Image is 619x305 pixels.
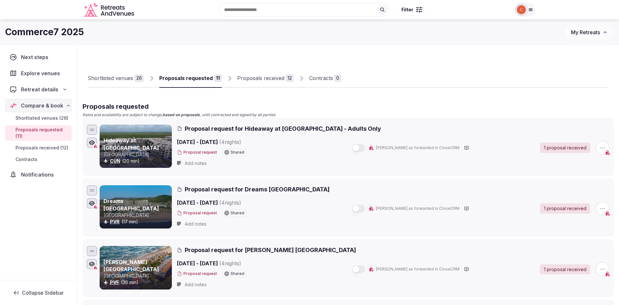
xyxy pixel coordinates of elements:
div: (20 min) [103,158,171,164]
div: Shortlisted venues [88,74,133,82]
a: PVF [110,280,119,285]
span: [PERSON_NAME] as forwarded in CloseCRM [376,206,459,211]
span: [PERSON_NAME] as forwarded in CloseCRM [376,145,459,151]
svg: Retreats and Venues company logo [84,3,135,17]
span: [DATE] - [DATE] [177,259,290,267]
span: ( 4 night s ) [219,139,241,145]
span: [DATE] - [DATE] [177,138,290,146]
h1: Commerce7 2025 [5,26,84,38]
p: Rates and availability are subject to change, , until contracted and signed by all parties [83,112,614,118]
div: Contracts [309,74,333,82]
span: Shortlisted venues (26) [15,115,68,121]
a: Proposals requested (11) [5,125,72,141]
span: ( 4 night s ) [219,199,241,206]
a: Proposals received (12) [5,143,72,152]
a: Dreams [GEOGRAPHIC_DATA] [103,198,159,211]
span: Add notes [185,281,207,288]
span: Shared [231,272,244,276]
img: Catalina [517,5,526,14]
a: Hideaway at [GEOGRAPHIC_DATA] - Adults Only [103,137,168,158]
button: Collapse Sidebar [5,286,72,300]
span: Proposals received (12) [15,145,68,151]
span: Add notes [185,160,207,167]
span: [PERSON_NAME] as forwarded in CloseCRM [376,267,459,272]
div: (17 min) [103,219,171,225]
span: Notifications [21,171,56,178]
div: 11 [214,74,222,82]
a: PVR [110,219,120,224]
a: Proposals requested11 [159,69,222,88]
a: Next steps [5,50,72,64]
span: Add notes [185,221,207,227]
a: Shortlisted venues26 [88,69,144,88]
a: 1 proposal received [540,203,590,214]
span: Explore venues [21,69,63,77]
span: Proposal request for Dreams [GEOGRAPHIC_DATA] [185,185,329,193]
span: ( 4 night s ) [219,260,241,267]
button: My Retreats [565,24,614,40]
span: Next steps [21,53,51,61]
span: Retreat details [21,86,58,93]
span: Compare & book [21,102,63,109]
a: [PERSON_NAME] [GEOGRAPHIC_DATA] [103,259,159,272]
button: Proposal request [177,271,217,277]
a: Proposals received12 [237,69,294,88]
div: 12 [286,74,294,82]
a: 1 proposal received [540,264,590,275]
a: Contracts [5,155,72,164]
a: Notifications [5,168,72,181]
div: Proposals requested [159,74,213,82]
a: Explore venues [5,66,72,80]
a: Contracts0 [309,69,341,88]
strong: based on proposals [162,112,200,117]
a: CUN [110,158,120,164]
span: [DATE] - [DATE] [177,199,290,207]
span: Proposals requested (11) [15,127,69,139]
span: Proposal request for [PERSON_NAME] [GEOGRAPHIC_DATA] [185,246,356,254]
div: 0 [334,74,341,82]
span: Contracts [15,156,37,163]
h2: Proposals requested [83,102,614,111]
p: [GEOGRAPHIC_DATA] [103,212,171,219]
button: Proposal request [177,150,217,155]
button: PVR [110,219,120,225]
a: Shortlisted venues (26) [5,114,72,123]
div: Proposals received [237,74,284,82]
span: Proposal request for Hideaway at [GEOGRAPHIC_DATA] - Adults Only [185,125,381,133]
span: Shared [231,150,244,154]
span: Collapse Sidebar [22,290,64,296]
p: [GEOGRAPHIC_DATA] [103,273,171,279]
a: 1 proposal received [540,143,590,153]
button: Proposal request [177,210,217,216]
p: [GEOGRAPHIC_DATA] [103,151,171,158]
span: My Retreats [571,29,600,36]
div: (36 min) [103,279,171,286]
span: Shared [231,211,244,215]
button: Filter [397,4,427,16]
span: Filter [401,6,413,13]
div: 26 [134,74,144,82]
a: Visit the homepage [84,3,135,17]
